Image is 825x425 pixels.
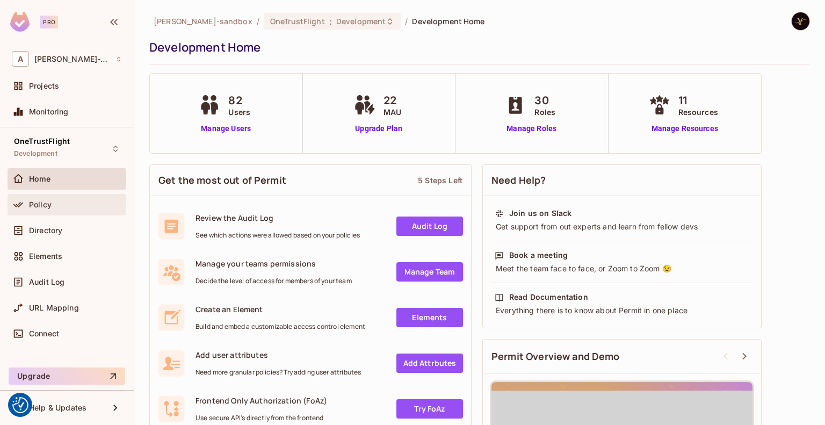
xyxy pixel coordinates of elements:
[196,123,256,134] a: Manage Users
[34,55,110,63] span: Workspace: alex-trustflight-sandbox
[495,305,749,316] div: Everything there is to know about Permit in one place
[12,397,28,413] img: Revisit consent button
[257,16,259,26] li: /
[29,82,59,90] span: Projects
[29,329,59,338] span: Connect
[10,12,30,32] img: SReyMgAAAABJRU5ErkJggg==
[678,106,718,118] span: Resources
[29,278,64,286] span: Audit Log
[418,175,462,185] div: 5 Steps Left
[14,137,70,146] span: OneTrustFlight
[495,221,749,232] div: Get support from out experts and learn from fellow devs
[196,231,360,240] span: See which actions were allowed based on your policies
[14,149,57,158] span: Development
[336,16,386,26] span: Development
[228,106,250,118] span: Users
[9,368,125,385] button: Upgrade
[196,322,365,331] span: Build and embed a customizable access control element
[351,123,407,134] a: Upgrade Plan
[495,263,749,274] div: Meet the team face to face, or Zoom to Zoom 😉
[29,252,62,261] span: Elements
[149,39,805,55] div: Development Home
[383,106,401,118] span: MAU
[29,200,52,209] span: Policy
[196,350,361,360] span: Add user attributes
[405,16,408,26] li: /
[40,16,58,28] div: Pro
[509,292,588,302] div: Read Documentation
[396,217,463,236] a: Audit Log
[196,213,360,223] span: Review the Audit Log
[196,414,327,422] span: Use secure API's directly from the frontend
[270,16,325,26] span: OneTrustFlight
[396,262,463,282] a: Manage Team
[678,92,718,109] span: 11
[196,258,352,269] span: Manage your teams permissions
[29,404,86,412] span: Help & Updates
[228,92,250,109] span: 82
[491,174,546,187] span: Need Help?
[12,51,29,67] span: A
[29,107,69,116] span: Monitoring
[383,92,401,109] span: 22
[534,106,555,118] span: Roles
[396,399,463,419] a: Try FoAz
[509,208,571,219] div: Join us on Slack
[491,350,620,363] span: Permit Overview and Demo
[196,277,352,285] span: Decide the level of access for members of your team
[196,368,361,377] span: Need more granular policies? Try adding user attributes
[646,123,723,134] a: Manage Resources
[12,397,28,413] button: Consent Preferences
[29,304,79,312] span: URL Mapping
[158,174,286,187] span: Get the most out of Permit
[396,354,463,373] a: Add Attrbutes
[502,123,561,134] a: Manage Roles
[196,304,365,314] span: Create an Element
[792,12,809,30] img: Yilmaz Alizadeh
[154,16,252,26] span: the active workspace
[412,16,484,26] span: Development Home
[29,226,62,235] span: Directory
[196,395,327,406] span: Frontend Only Authorization (FoAz)
[534,92,555,109] span: 30
[29,175,51,183] span: Home
[396,308,463,327] a: Elements
[329,17,332,26] span: :
[509,250,568,261] div: Book a meeting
